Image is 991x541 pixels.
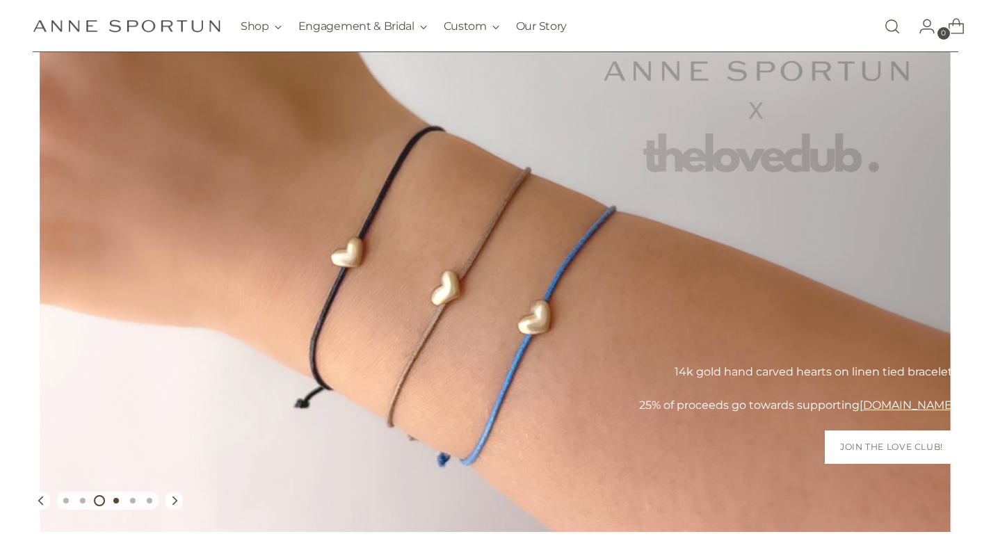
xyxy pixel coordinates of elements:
[937,27,950,40] span: 0
[74,492,91,509] button: Move carousel to slide 2
[33,19,220,33] a: Anne Sportun Fine Jewellery
[937,13,965,40] a: Open cart modal
[298,11,427,42] button: Engagement & Bridal
[141,492,158,509] button: Move carousel to slide 6
[860,398,958,412] a: [DOMAIN_NAME]!
[124,492,141,509] button: Move carousel to slide 5
[165,492,183,510] button: Move to next carousel slide
[516,11,567,42] a: Our Story
[908,13,935,40] a: Go to the account page
[108,492,124,509] button: Move carousel to slide 4
[878,13,906,40] a: Open search modal
[840,441,943,453] span: Join the Love Club!
[33,492,51,510] button: Move to previous carousel slide
[639,364,958,414] p: 14k gold hand carved hearts on linen tied bracelets 25% of proceeds go towards supporting
[444,11,499,42] button: Custom
[58,492,74,509] button: Move carousel to slide 1
[241,11,282,42] button: Shop
[825,430,958,464] a: Join the Love Club!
